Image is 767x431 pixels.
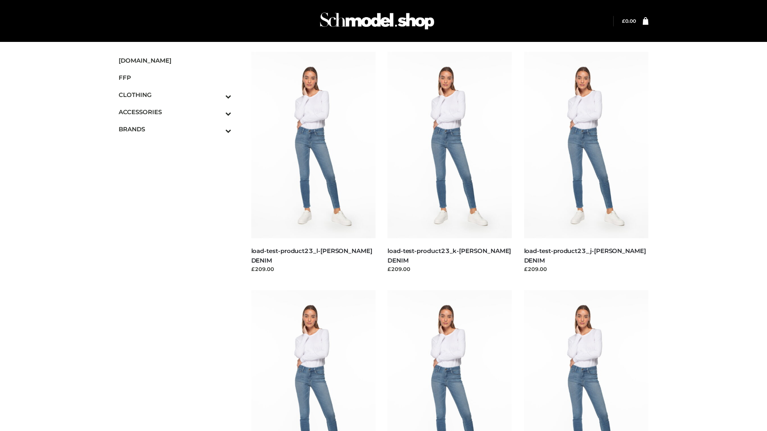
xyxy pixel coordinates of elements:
span: £ [622,18,625,24]
button: Toggle Submenu [203,121,231,138]
a: BRANDSToggle Submenu [119,121,231,138]
a: load-test-product23_j-[PERSON_NAME] DENIM [524,247,646,264]
a: load-test-product23_k-[PERSON_NAME] DENIM [387,247,511,264]
div: £209.00 [251,265,376,273]
a: CLOTHINGToggle Submenu [119,86,231,103]
span: [DOMAIN_NAME] [119,56,231,65]
a: £0.00 [622,18,636,24]
button: Toggle Submenu [203,103,231,121]
a: FFP [119,69,231,86]
bdi: 0.00 [622,18,636,24]
div: £209.00 [524,265,649,273]
span: CLOTHING [119,90,231,99]
span: FFP [119,73,231,82]
div: £209.00 [387,265,512,273]
a: [DOMAIN_NAME] [119,52,231,69]
span: BRANDS [119,125,231,134]
a: ACCESSORIESToggle Submenu [119,103,231,121]
a: load-test-product23_l-[PERSON_NAME] DENIM [251,247,372,264]
span: ACCESSORIES [119,107,231,117]
button: Toggle Submenu [203,86,231,103]
img: Schmodel Admin 964 [317,5,437,37]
